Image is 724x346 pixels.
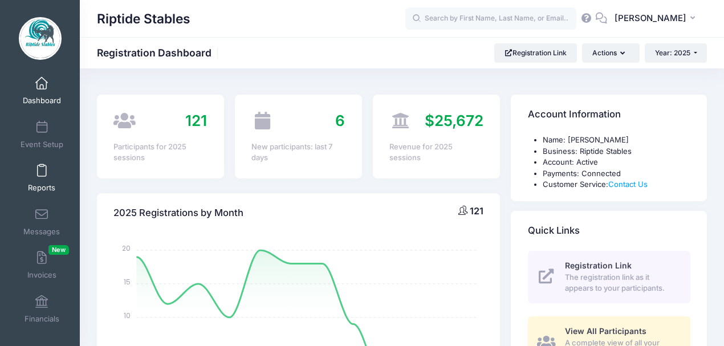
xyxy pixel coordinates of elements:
[543,146,690,157] li: Business: Riptide Stables
[113,141,207,164] div: Participants for 2025 sessions
[389,141,483,164] div: Revenue for 2025 sessions
[494,43,577,63] a: Registration Link
[15,71,69,111] a: Dashboard
[27,271,56,280] span: Invoices
[19,17,62,60] img: Riptide Stables
[608,180,648,189] a: Contact Us
[565,326,646,336] span: View All Participants
[124,277,131,287] tspan: 15
[565,260,632,270] span: Registration Link
[15,202,69,242] a: Messages
[28,184,55,193] span: Reports
[185,112,207,129] span: 121
[124,311,131,320] tspan: 10
[97,47,221,59] h1: Registration Dashboard
[528,99,621,131] h4: Account Information
[15,289,69,329] a: Financials
[470,205,483,217] span: 121
[97,6,190,32] h1: Riptide Stables
[21,140,63,149] span: Event Setup
[335,112,345,129] span: 6
[15,245,69,285] a: InvoicesNew
[23,227,60,237] span: Messages
[25,314,59,324] span: Financials
[23,96,61,106] span: Dashboard
[528,214,580,247] h4: Quick Links
[607,6,707,32] button: [PERSON_NAME]
[15,115,69,154] a: Event Setup
[528,251,690,303] a: Registration Link The registration link as it appears to your participants.
[565,272,677,294] span: The registration link as it appears to your participants.
[582,43,639,63] button: Actions
[543,179,690,190] li: Customer Service:
[655,48,690,57] span: Year: 2025
[123,243,131,253] tspan: 20
[543,135,690,146] li: Name: [PERSON_NAME]
[15,158,69,198] a: Reports
[645,43,707,63] button: Year: 2025
[113,197,243,229] h4: 2025 Registrations by Month
[615,12,686,25] span: [PERSON_NAME]
[48,245,69,255] span: New
[425,112,483,129] span: $25,672
[251,141,345,164] div: New participants: last 7 days
[543,168,690,180] li: Payments: Connected
[405,7,576,30] input: Search by First Name, Last Name, or Email...
[543,157,690,168] li: Account: Active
